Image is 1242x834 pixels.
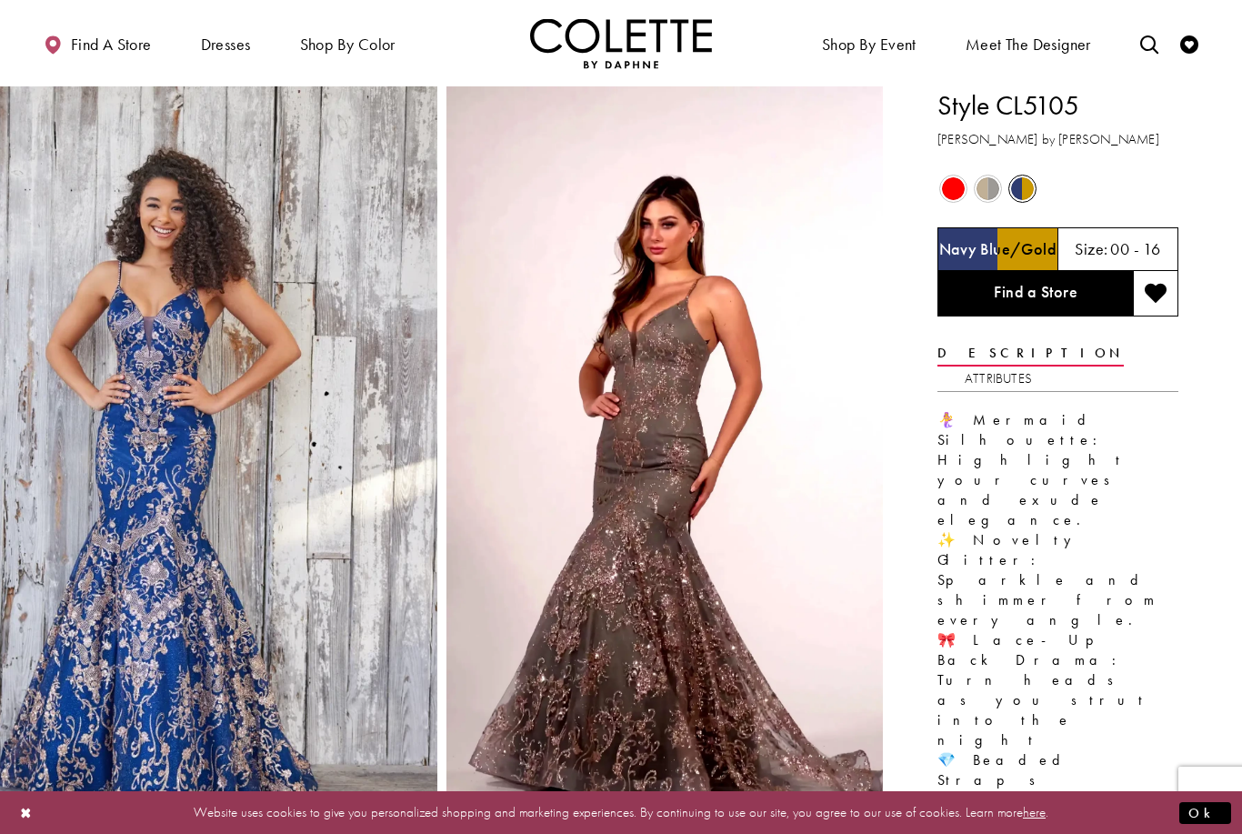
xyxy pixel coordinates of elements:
[939,240,1057,258] h5: Chosen color
[1110,240,1160,258] h5: 00 - 16
[131,800,1111,825] p: Website uses cookies to give you personalized shopping and marketing experiences. By continuing t...
[530,18,712,68] a: Visit Home Page
[965,366,1032,392] a: Attributes
[1136,18,1163,68] a: Toggle search
[822,35,916,54] span: Shop By Event
[1007,173,1038,205] div: Navy Blue/Gold
[937,340,1124,367] a: Description
[1179,801,1231,824] button: Submit Dialog
[295,18,400,68] span: Shop by color
[1133,271,1178,317] button: Add to wishlist
[937,173,969,205] div: Red
[966,35,1091,54] span: Meet the designer
[196,18,255,68] span: Dresses
[1176,18,1203,68] a: Check Wishlist
[71,35,152,54] span: Find a store
[1075,238,1107,259] span: Size:
[39,18,155,68] a: Find a store
[11,797,42,829] button: Close Dialog
[1023,803,1046,821] a: here
[972,173,1004,205] div: Gold/Pewter
[937,271,1133,317] a: Find a Store
[937,129,1178,150] h3: [PERSON_NAME] by [PERSON_NAME]
[201,35,251,54] span: Dresses
[300,35,396,54] span: Shop by color
[937,86,1178,125] h1: Style CL5105
[530,18,712,68] img: Colette by Daphne
[961,18,1096,68] a: Meet the designer
[817,18,921,68] span: Shop By Event
[937,172,1178,206] div: Product color controls state depends on size chosen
